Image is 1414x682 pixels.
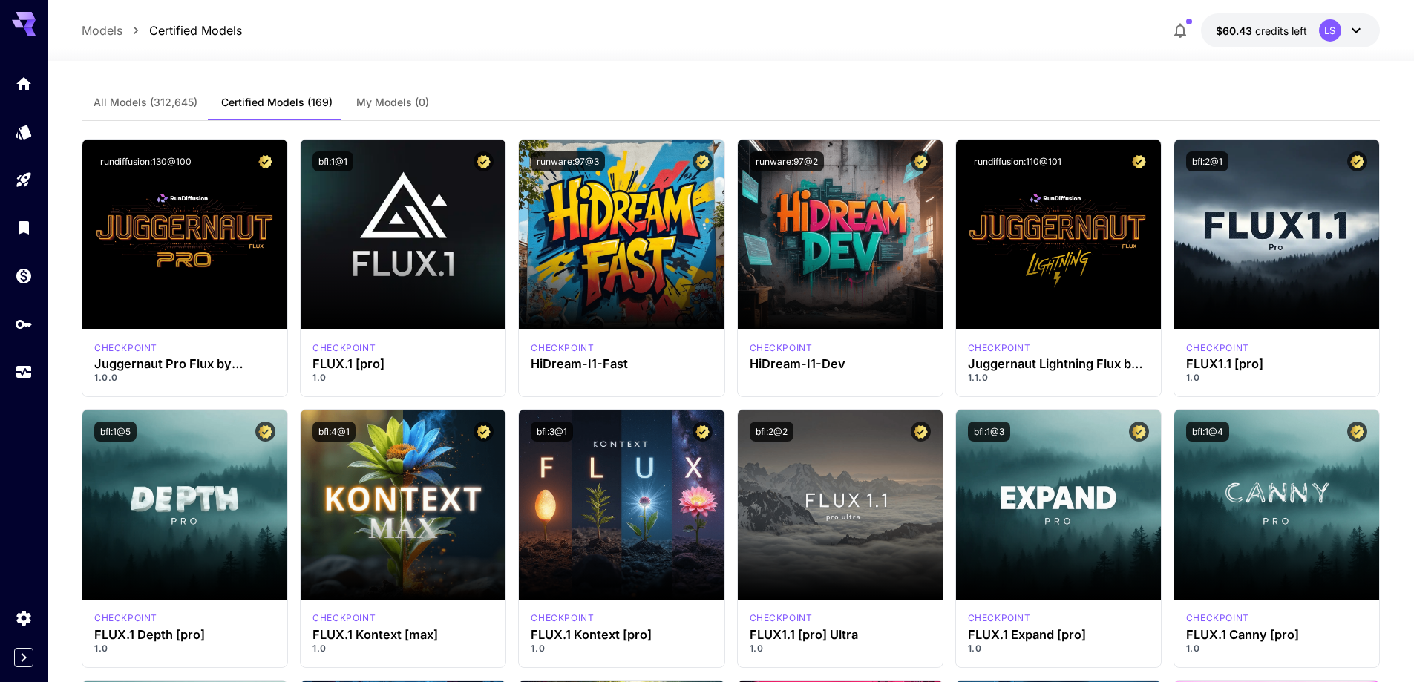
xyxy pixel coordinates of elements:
[312,341,376,355] div: fluxpro
[255,151,275,171] button: Certified Model – Vetted for best performance and includes a commercial license.
[968,151,1067,171] button: rundiffusion:110@101
[1186,642,1367,655] p: 1.0
[94,357,275,371] h3: Juggernaut Pro Flux by RunDiffusion
[750,422,793,442] button: bfl:2@2
[1255,24,1307,37] span: credits left
[149,22,242,39] a: Certified Models
[693,422,713,442] button: Certified Model – Vetted for best performance and includes a commercial license.
[968,611,1031,625] div: fluxpro
[312,611,376,625] p: checkpoint
[531,611,594,625] p: checkpoint
[1186,341,1249,355] p: checkpoint
[1216,24,1255,37] span: $60.43
[968,341,1031,355] p: checkpoint
[750,341,813,355] div: HiDream Dev
[531,357,712,371] h3: HiDream-I1-Fast
[693,151,713,171] button: Certified Model – Vetted for best performance and includes a commercial license.
[82,22,242,39] nav: breadcrumb
[750,628,931,642] h3: FLUX1.1 [pro] Ultra
[911,422,931,442] button: Certified Model – Vetted for best performance and includes a commercial license.
[15,363,33,381] div: Usage
[531,422,573,442] button: bfl:3@1
[94,611,157,625] p: checkpoint
[15,266,33,285] div: Wallet
[474,151,494,171] button: Certified Model – Vetted for best performance and includes a commercial license.
[94,628,275,642] h3: FLUX.1 Depth [pro]
[750,642,931,655] p: 1.0
[94,422,137,442] button: bfl:1@5
[94,642,275,655] p: 1.0
[1186,341,1249,355] div: fluxpro
[94,341,157,355] p: checkpoint
[531,341,594,355] div: HiDream Fast
[312,611,376,625] div: FLUX.1 Kontext [max]
[968,611,1031,625] p: checkpoint
[255,422,275,442] button: Certified Model – Vetted for best performance and includes a commercial license.
[312,357,494,371] h3: FLUX.1 [pro]
[312,422,356,442] button: bfl:4@1
[968,628,1149,642] h3: FLUX.1 Expand [pro]
[968,341,1031,355] div: FLUX.1 D
[15,74,33,93] div: Home
[1186,371,1367,384] p: 1.0
[968,357,1149,371] h3: Juggernaut Lightning Flux by RunDiffusion
[968,642,1149,655] p: 1.0
[968,422,1010,442] button: bfl:1@3
[1186,611,1249,625] p: checkpoint
[15,315,33,333] div: API Keys
[356,96,429,109] span: My Models (0)
[15,609,33,627] div: Settings
[94,371,275,384] p: 1.0.0
[312,371,494,384] p: 1.0
[750,357,931,371] h3: HiDream-I1-Dev
[1186,151,1228,171] button: bfl:2@1
[531,642,712,655] p: 1.0
[94,611,157,625] div: fluxpro
[1186,357,1367,371] h3: FLUX1.1 [pro]
[750,341,813,355] p: checkpoint
[1186,628,1367,642] h3: FLUX.1 Canny [pro]
[474,422,494,442] button: Certified Model – Vetted for best performance and includes a commercial license.
[531,611,594,625] div: FLUX.1 Kontext [pro]
[312,628,494,642] div: FLUX.1 Kontext [max]
[1319,19,1341,42] div: LS
[1129,151,1149,171] button: Certified Model – Vetted for best performance and includes a commercial license.
[94,96,197,109] span: All Models (312,645)
[1129,422,1149,442] button: Certified Model – Vetted for best performance and includes a commercial license.
[750,611,813,625] p: checkpoint
[531,341,594,355] p: checkpoint
[911,151,931,171] button: Certified Model – Vetted for best performance and includes a commercial license.
[750,611,813,625] div: fluxultra
[1347,151,1367,171] button: Certified Model – Vetted for best performance and includes a commercial license.
[94,151,197,171] button: rundiffusion:130@100
[82,22,122,39] a: Models
[1186,422,1229,442] button: bfl:1@4
[94,341,157,355] div: FLUX.1 D
[1216,23,1307,39] div: $60.42923
[531,628,712,642] h3: FLUX.1 Kontext [pro]
[312,151,353,171] button: bfl:1@1
[1186,611,1249,625] div: fluxpro
[15,218,33,237] div: Library
[221,96,333,109] span: Certified Models (169)
[1347,422,1367,442] button: Certified Model – Vetted for best performance and includes a commercial license.
[14,648,33,667] button: Expand sidebar
[15,171,33,189] div: Playground
[750,151,824,171] button: runware:97@2
[968,371,1149,384] p: 1.1.0
[312,341,376,355] p: checkpoint
[312,642,494,655] p: 1.0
